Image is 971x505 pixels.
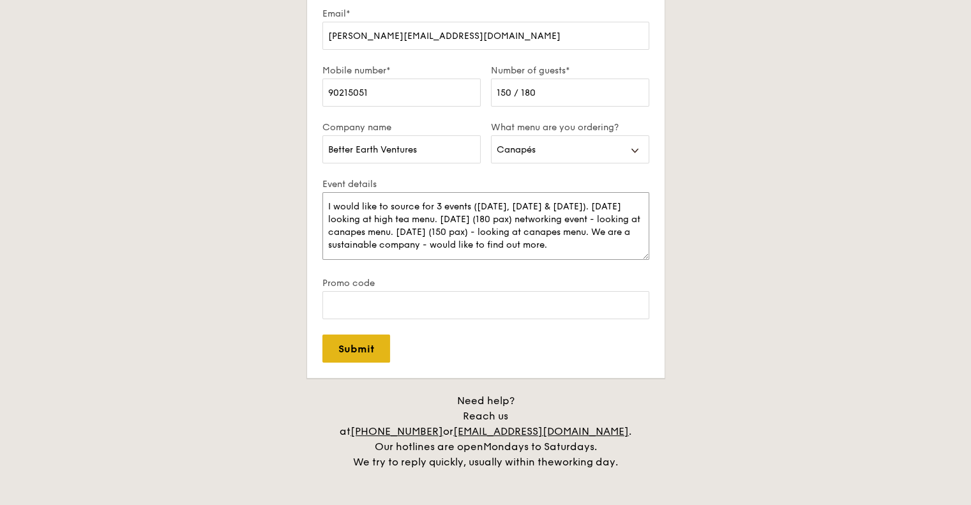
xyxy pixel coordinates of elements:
span: Mondays to Saturdays. [483,441,597,453]
label: What menu are you ordering? [491,122,649,133]
label: Company name [322,122,481,133]
textarea: Let us know details such as your venue address, event time, preferred menu, dietary requirements,... [322,192,649,260]
label: Promo code [322,278,649,289]
div: Need help? Reach us at or . Our hotlines are open We try to reply quickly, usually within the [326,393,645,470]
label: Email* [322,8,649,19]
a: [PHONE_NUMBER] [350,425,443,437]
label: Number of guests* [491,65,649,76]
span: working day. [554,456,618,468]
input: Submit [322,335,390,363]
a: [EMAIL_ADDRESS][DOMAIN_NAME] [453,425,629,437]
label: Event details [322,179,649,190]
label: Mobile number* [322,65,481,76]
